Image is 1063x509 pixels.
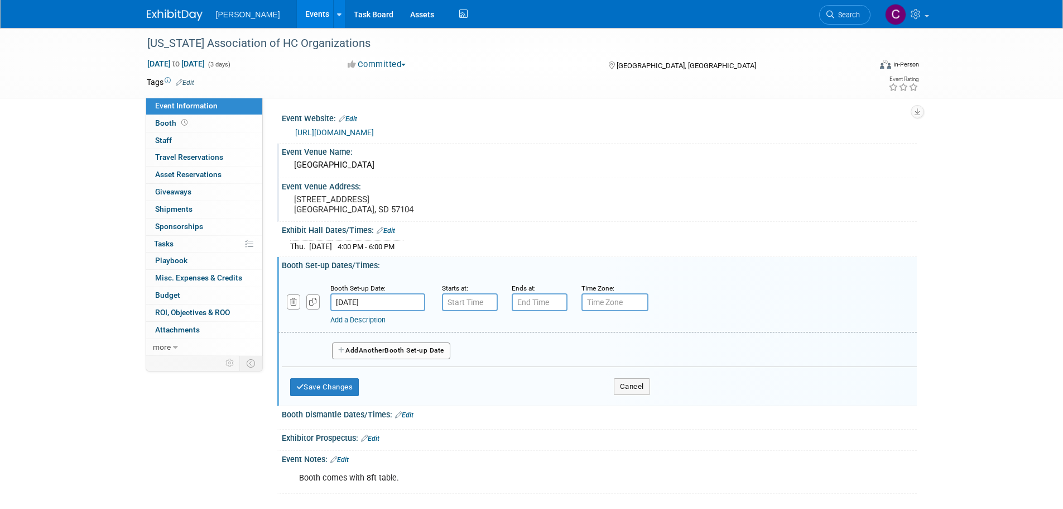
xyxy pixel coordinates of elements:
a: Edit [361,435,379,443]
td: [DATE] [309,241,332,253]
input: Time Zone [581,293,648,311]
img: ExhibitDay [147,9,203,21]
span: Giveaways [155,187,191,196]
div: Exhibit Hall Dates/Times: [282,222,917,236]
span: [GEOGRAPHIC_DATA], [GEOGRAPHIC_DATA] [617,61,756,70]
div: Event Rating [888,77,918,82]
input: Start Time [442,293,498,311]
input: Date [330,293,425,311]
div: Event Venue Address: [282,178,917,192]
span: Travel Reservations [155,153,223,161]
div: [US_STATE] Association of HC Organizations [143,34,854,54]
a: ROI, Objectives & ROO [146,305,262,321]
a: Budget [146,287,262,304]
span: more [153,342,171,351]
td: Toggle Event Tabs [239,356,262,370]
a: Search [819,5,870,25]
span: Search [834,11,860,19]
a: Staff [146,132,262,149]
span: ROI, Objectives & ROO [155,308,230,317]
small: Ends at: [512,284,536,292]
td: Personalize Event Tab Strip [220,356,240,370]
span: Sponsorships [155,222,203,231]
a: Edit [339,115,357,123]
img: Chris Cobb [885,4,906,25]
small: Starts at: [442,284,468,292]
a: Add a Description [330,316,386,324]
button: Cancel [614,378,650,395]
img: Format-Inperson.png [880,60,891,69]
span: (3 days) [207,61,230,68]
div: [GEOGRAPHIC_DATA] [290,156,908,174]
div: Exhibitor Prospectus: [282,430,917,444]
pre: [STREET_ADDRESS] [GEOGRAPHIC_DATA], SD 57104 [294,194,534,215]
a: Playbook [146,253,262,269]
a: Booth [146,115,262,132]
small: Time Zone: [581,284,614,292]
button: Committed [344,59,410,70]
a: Misc. Expenses & Credits [146,270,262,287]
a: Sponsorships [146,218,262,235]
span: Playbook [155,256,187,265]
div: Booth comes with 8ft table. [291,467,794,489]
div: Event Format [805,58,920,75]
div: Booth Set-up Dates/Times: [282,257,917,271]
span: Another [359,346,385,354]
a: Event Information [146,98,262,115]
a: Travel Reservations [146,149,262,166]
div: Event Website: [282,110,917,125]
span: Staff [155,136,172,145]
input: End Time [512,293,567,311]
span: Event Information [155,101,218,110]
a: Edit [395,411,413,419]
span: [PERSON_NAME] [216,10,280,19]
a: Asset Reservations [146,167,262,183]
button: AddAnotherBooth Set-up Date [332,342,450,359]
span: Tasks [154,239,174,248]
a: Edit [176,79,194,87]
button: Save Changes [290,378,359,396]
td: Thu. [290,241,309,253]
a: Edit [330,456,349,464]
span: Booth [155,118,190,127]
span: Asset Reservations [155,170,222,179]
a: Giveaways [146,184,262,201]
a: more [146,339,262,356]
span: to [171,59,181,68]
a: [URL][DOMAIN_NAME] [295,128,374,137]
span: Booth not reserved yet [179,118,190,127]
span: Attachments [155,325,200,334]
div: In-Person [893,60,919,69]
div: Event Notes: [282,451,917,465]
a: Edit [377,227,395,235]
a: Shipments [146,201,262,218]
span: Misc. Expenses & Credits [155,273,242,282]
td: Tags [147,77,194,88]
span: 4:00 PM - 6:00 PM [338,242,395,251]
a: Attachments [146,322,262,339]
div: Booth Dismantle Dates/Times: [282,406,917,421]
small: Booth Set-up Date: [330,284,386,292]
span: Budget [155,291,180,299]
span: [DATE] [DATE] [147,59,205,69]
div: Event Venue Name: [282,144,917,158]
span: Shipments [155,204,193,213]
a: Tasks [146,236,262,253]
